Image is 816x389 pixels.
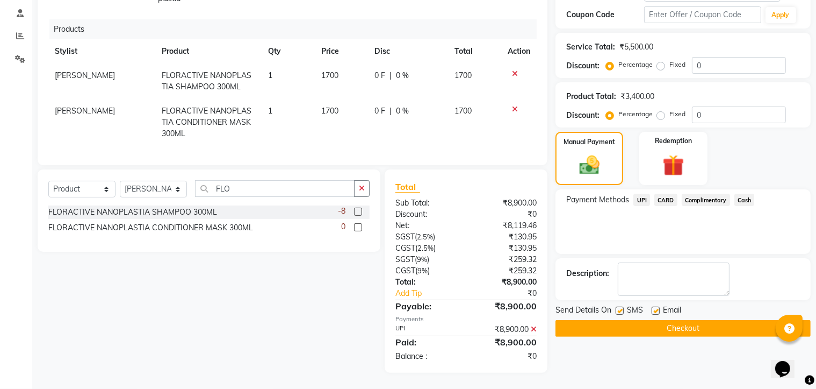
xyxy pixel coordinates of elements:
div: ( ) [387,243,466,254]
span: FLORACTIVE NANOPLASTIA SHAMPOO 300ML [162,70,251,91]
span: Complimentary [682,194,730,206]
div: ₹259.32 [466,265,545,277]
div: FLORACTIVE NANOPLASTIA SHAMPOO 300ML [48,207,217,218]
th: Product [155,39,262,63]
div: Paid: [387,336,466,349]
label: Fixed [669,60,685,69]
div: Sub Total: [387,197,466,209]
span: 1700 [321,106,338,116]
div: Total: [387,277,466,288]
span: 9% [417,255,427,264]
div: Description: [566,268,609,279]
span: 0 % [396,105,409,117]
span: CGST [395,243,415,253]
th: Price [315,39,368,63]
div: Payments [395,315,537,324]
th: Qty [262,39,315,63]
span: Send Details On [555,305,611,318]
div: Discount: [566,60,600,72]
img: _gift.svg [656,152,691,179]
span: UPI [633,194,650,206]
iframe: chat widget [771,346,805,378]
span: 0 F [374,105,385,117]
div: ( ) [387,265,466,277]
img: _cash.svg [573,153,606,177]
div: ₹0 [466,351,545,362]
label: Fixed [669,109,685,119]
div: ₹5,500.00 [619,41,653,53]
th: Total [448,39,501,63]
span: | [389,70,392,81]
span: 1 [268,70,272,80]
div: UPI [387,324,466,335]
span: 1 [268,106,272,116]
div: ( ) [387,254,466,265]
span: CARD [654,194,677,206]
div: ( ) [387,231,466,243]
span: -8 [338,206,345,217]
div: ₹0 [466,209,545,220]
label: Percentage [618,109,653,119]
span: SGST [395,254,415,264]
span: 1700 [454,70,472,80]
div: Net: [387,220,466,231]
label: Manual Payment [564,137,615,147]
span: 0 [341,221,345,232]
div: FLORACTIVE NANOPLASTIA CONDITIONER MASK 300ML [48,222,253,234]
div: Products [49,19,545,39]
span: FLORACTIVE NANOPLASTIA CONDITIONER MASK 300ML [162,106,251,138]
span: 1700 [454,106,472,116]
span: Payment Methods [566,194,629,206]
div: ₹3,400.00 [620,91,654,102]
div: ₹8,900.00 [466,277,545,288]
label: Percentage [618,60,653,69]
span: Email [663,305,681,318]
div: Payable: [387,300,466,313]
div: ₹8,900.00 [466,336,545,349]
div: ₹130.95 [466,231,545,243]
th: Disc [368,39,448,63]
input: Search or Scan [195,180,355,197]
div: Discount: [566,110,600,121]
label: Redemption [655,136,692,146]
span: SMS [627,305,643,318]
input: Enter Offer / Coupon Code [644,6,761,23]
span: 2.5% [417,232,433,241]
span: 2.5% [417,244,434,252]
span: [PERSON_NAME] [55,106,115,116]
button: Apply [766,7,796,23]
span: 0 F [374,70,385,81]
div: Service Total: [566,41,615,53]
div: ₹8,900.00 [466,324,545,335]
div: ₹130.95 [466,243,545,254]
div: ₹259.32 [466,254,545,265]
span: CGST [395,266,415,275]
span: 1700 [321,70,338,80]
div: ₹8,900.00 [466,197,545,209]
span: Cash [734,194,755,206]
div: ₹0 [479,288,545,299]
button: Checkout [555,320,811,337]
div: ₹8,900.00 [466,300,545,313]
div: ₹8,119.46 [466,220,545,231]
div: Coupon Code [566,9,644,20]
span: SGST [395,232,415,242]
th: Stylist [48,39,155,63]
span: | [389,105,392,117]
div: Product Total: [566,91,616,102]
div: Balance : [387,351,466,362]
a: Add Tip [387,288,479,299]
span: [PERSON_NAME] [55,70,115,80]
th: Action [501,39,537,63]
span: 0 % [396,70,409,81]
div: Discount: [387,209,466,220]
span: Total [395,181,420,193]
span: 9% [417,266,428,275]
